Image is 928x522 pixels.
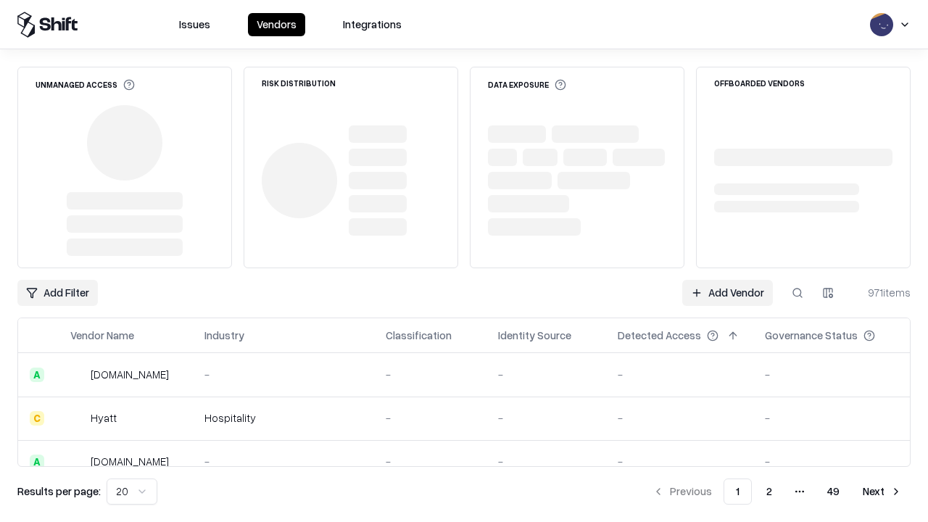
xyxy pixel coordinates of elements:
div: Hospitality [204,410,362,426]
div: Industry [204,328,244,343]
div: - [386,367,475,382]
div: Classification [386,328,452,343]
div: Vendor Name [70,328,134,343]
div: - [386,410,475,426]
div: Hyatt [91,410,117,426]
button: 1 [724,478,752,505]
div: Data Exposure [488,79,566,91]
button: Issues [170,13,219,36]
div: Identity Source [498,328,571,343]
div: Governance Status [765,328,858,343]
div: A [30,455,44,469]
button: Integrations [334,13,410,36]
div: [DOMAIN_NAME] [91,367,169,382]
div: - [204,454,362,469]
button: Vendors [248,13,305,36]
img: Hyatt [70,411,85,426]
div: - [618,454,742,469]
button: Add Filter [17,280,98,306]
button: Next [854,478,911,505]
div: - [386,454,475,469]
div: A [30,368,44,382]
div: 971 items [853,285,911,300]
div: - [765,367,898,382]
div: - [498,454,594,469]
img: primesec.co.il [70,455,85,469]
div: [DOMAIN_NAME] [91,454,169,469]
img: intrado.com [70,368,85,382]
div: - [765,410,898,426]
div: Offboarded Vendors [714,79,805,87]
button: 2 [755,478,784,505]
div: - [498,410,594,426]
div: - [765,454,898,469]
button: 49 [816,478,851,505]
div: - [498,367,594,382]
a: Add Vendor [682,280,773,306]
p: Results per page: [17,484,101,499]
div: C [30,411,44,426]
div: - [204,367,362,382]
div: Unmanaged Access [36,79,135,91]
div: - [618,367,742,382]
nav: pagination [644,478,911,505]
div: Detected Access [618,328,701,343]
div: Risk Distribution [262,79,336,87]
div: - [618,410,742,426]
